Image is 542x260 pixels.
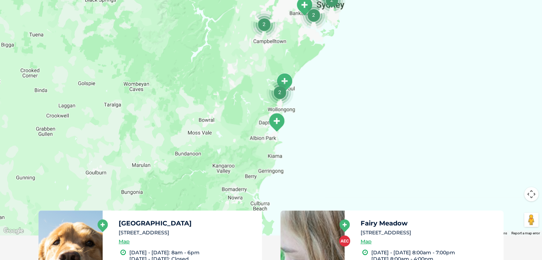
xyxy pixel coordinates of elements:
[524,213,538,227] button: Drag Pegman onto the map to open Street View
[266,79,293,106] div: 2
[251,11,278,38] div: 2
[275,73,293,92] div: Woonona – Bulli
[119,220,255,227] h5: [GEOGRAPHIC_DATA]
[2,226,25,235] img: Google
[300,1,327,28] div: 2
[361,220,497,227] h5: Fairy Meadow
[2,226,25,235] a: Click to see this area on Google Maps
[361,229,497,236] li: [STREET_ADDRESS]
[119,229,255,236] li: [STREET_ADDRESS]
[268,113,285,132] div: Warilla – Shell Cove
[361,238,372,246] a: Map
[119,238,130,246] a: Map
[524,187,538,201] button: Map camera controls
[511,231,540,235] a: Report a map error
